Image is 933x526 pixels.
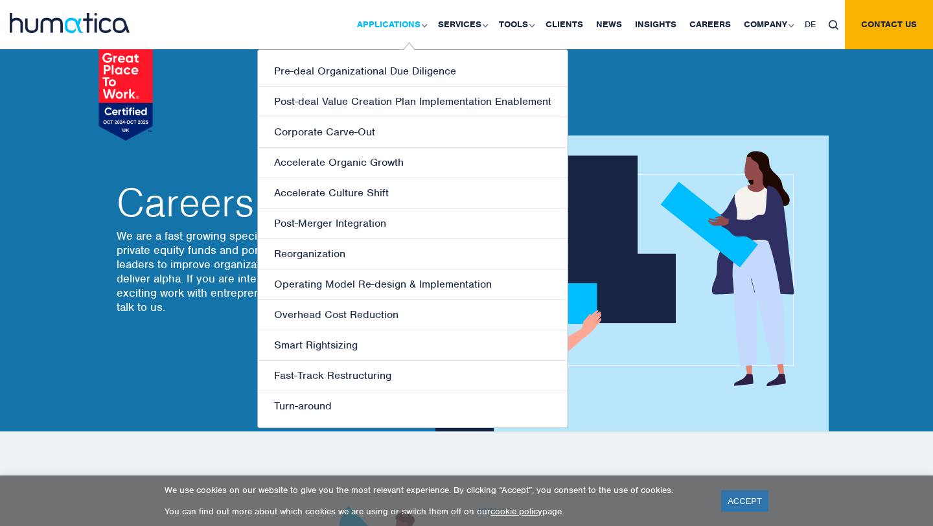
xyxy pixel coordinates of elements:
[258,300,568,330] a: Overhead Cost Reduction
[805,19,816,30] span: DE
[258,87,568,117] a: Post-deal Value Creation Plan Implementation Enablement
[258,209,568,239] a: Post-Merger Integration
[258,148,568,178] a: Accelerate Organic Growth
[258,269,568,300] a: Operating Model Re-design & Implementation
[117,229,369,314] p: We are a fast growing specialist advisor helping private equity funds and portfolio company leade...
[490,506,542,517] a: cookie policy
[258,330,568,361] a: Smart Rightsizing
[10,13,130,33] img: logo
[165,485,705,496] p: We use cookies on our website to give you the most relevant experience. By clicking “Accept”, you...
[421,117,829,431] img: about_banner1
[258,391,568,421] a: Turn-around
[258,178,568,209] a: Accelerate Culture Shift
[829,20,838,30] img: search_icon
[258,117,568,148] a: Corporate Carve-Out
[258,361,568,391] a: Fast-Track Restructuring
[165,506,705,517] p: You can find out more about which cookies we are using or switch them off on our page.
[721,490,768,512] a: ACCEPT
[258,56,568,87] a: Pre-deal Organizational Due Diligence
[258,239,568,269] a: Reorganization
[117,183,369,222] h2: Careers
